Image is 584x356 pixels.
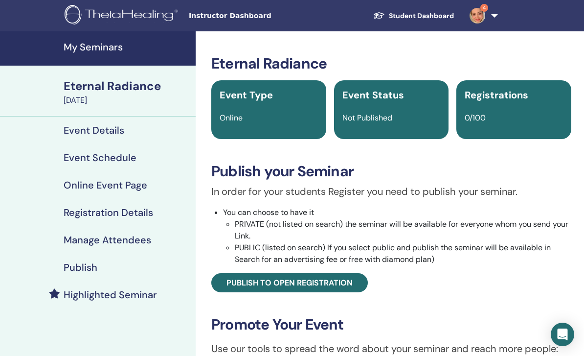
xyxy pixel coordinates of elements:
li: PUBLIC (listed on search) If you select public and publish the seminar will be available in Searc... [235,242,571,265]
a: Student Dashboard [365,7,462,25]
p: In order for your students Register you need to publish your seminar. [211,184,571,199]
h4: Event Details [64,124,124,136]
h3: Publish your Seminar [211,163,571,180]
span: Online [220,113,243,123]
span: Registrations [465,89,528,101]
div: [DATE] [64,95,190,106]
h4: Publish [64,261,97,273]
h4: Event Schedule [64,152,136,164]
span: Event Status [342,89,404,101]
div: Open Intercom Messenger [551,323,574,346]
h4: My Seminars [64,41,190,53]
span: Publish to open registration [226,278,353,288]
span: Not Published [342,113,392,123]
h3: Promote Your Event [211,316,571,333]
img: graduation-cap-white.svg [373,11,385,20]
li: PRIVATE (not listed on search) the seminar will be available for everyone whom you send your Link. [235,218,571,242]
div: Eternal Radiance [64,78,190,95]
li: You can choose to have it [223,207,571,265]
span: 4 [480,4,488,12]
img: logo.png [65,5,181,27]
h4: Registration Details [64,207,153,218]
h4: Highlighted Seminar [64,289,157,301]
img: default.jpg [470,8,485,24]
a: Publish to open registration [211,273,368,292]
p: Use our tools to spread the word about your seminar and reach more people: [211,341,571,356]
a: Eternal Radiance[DATE] [58,78,196,106]
span: Instructor Dashboard [189,11,336,21]
h3: Eternal Radiance [211,55,571,72]
span: 0/100 [465,113,486,123]
h4: Online Event Page [64,179,147,191]
span: Event Type [220,89,273,101]
h4: Manage Attendees [64,234,151,246]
